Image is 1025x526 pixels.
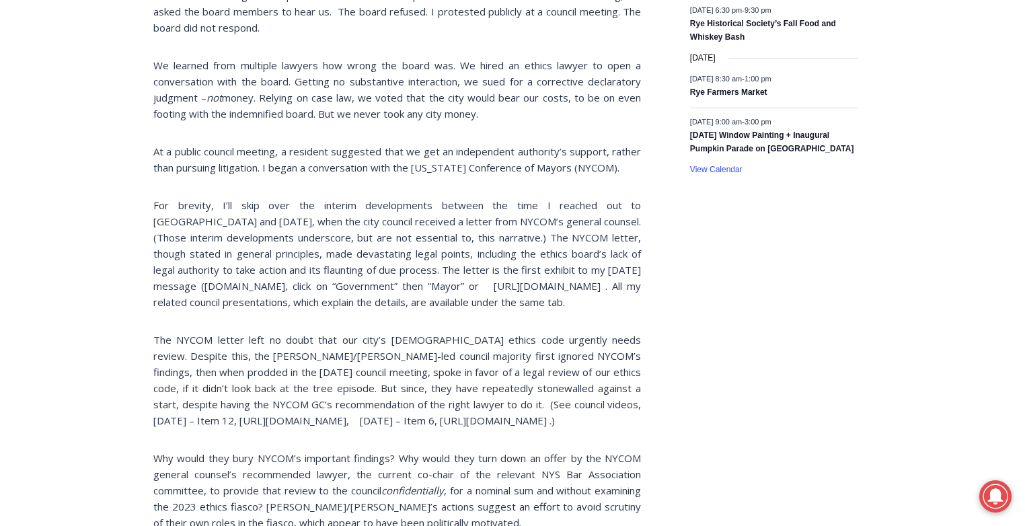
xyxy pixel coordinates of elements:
div: 6 [157,127,163,141]
span: Intern @ [DOMAIN_NAME] [352,134,623,164]
p: At a public council meeting, a resident suggested that we get an independent authority’s support,... [153,143,641,176]
p: We learned from multiple lawyers how wrong the board was. We hired an ethics lawyer to open a con... [153,57,641,122]
div: Two by Two Animal Haven & The Nature Company: The Wild World of Animals [141,38,188,124]
h4: [PERSON_NAME] Read Sanctuary Fall Fest: [DATE] [11,135,172,166]
span: 9:30 pm [745,5,771,13]
span: 3:00 pm [745,117,771,125]
a: [PERSON_NAME] Read Sanctuary Fall Fest: [DATE] [1,134,194,167]
time: - [690,117,771,125]
p: For brevity, I’ll skip over the interim developments between the time I reached out to [GEOGRAPHI... [153,197,641,310]
a: View Calendar [690,165,743,175]
span: [DATE] 8:30 am [690,74,742,82]
div: 6 [141,127,147,141]
span: [DATE] 6:30 pm [690,5,742,13]
time: [DATE] [690,52,716,65]
a: [DATE] Window Painting + Inaugural Pumpkin Parade on [GEOGRAPHIC_DATA] [690,130,854,154]
em: not [206,91,222,104]
time: - [690,5,771,13]
p: The NYCOM letter left no doubt that our city’s [DEMOGRAPHIC_DATA] ethics code urgently needs revi... [153,332,641,428]
span: 1:00 pm [745,74,771,82]
div: "I learned about the history of a place I’d honestly never considered even as a resident of [GEOG... [340,1,636,130]
em: confidentially [381,484,444,497]
a: Rye Farmers Market [690,87,767,98]
div: / [150,127,153,141]
time: - [690,74,771,82]
a: Rye Historical Society’s Fall Food and Whiskey Bash [690,19,836,42]
span: [DATE] 9:00 am [690,117,742,125]
a: Intern @ [DOMAIN_NAME] [324,130,652,167]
